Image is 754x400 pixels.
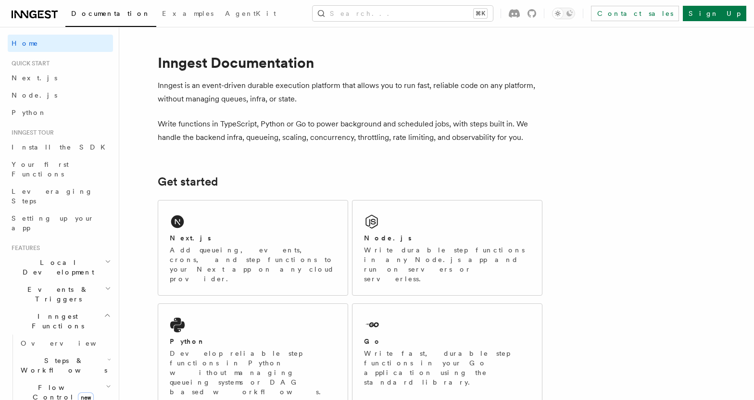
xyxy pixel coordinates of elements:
[364,245,530,284] p: Write durable step functions in any Node.js app and run on servers or serverless.
[8,129,54,137] span: Inngest tour
[158,117,542,144] p: Write functions in TypeScript, Python or Go to power background and scheduled jobs, with steps bu...
[17,335,113,352] a: Overview
[12,214,94,232] span: Setting up your app
[8,312,104,331] span: Inngest Functions
[12,161,69,178] span: Your first Functions
[8,183,113,210] a: Leveraging Steps
[170,233,211,243] h2: Next.js
[364,233,412,243] h2: Node.js
[225,10,276,17] span: AgentKit
[8,156,113,183] a: Your first Functions
[162,10,214,17] span: Examples
[474,9,487,18] kbd: ⌘K
[71,10,151,17] span: Documentation
[12,143,111,151] span: Install the SDK
[158,54,542,71] h1: Inngest Documentation
[158,200,348,296] a: Next.jsAdd queueing, events, crons, and step functions to your Next app on any cloud provider.
[21,339,120,347] span: Overview
[8,244,40,252] span: Features
[170,337,205,346] h2: Python
[17,352,113,379] button: Steps & Workflows
[8,281,113,308] button: Events & Triggers
[12,91,57,99] span: Node.js
[8,258,105,277] span: Local Development
[8,138,113,156] a: Install the SDK
[12,74,57,82] span: Next.js
[683,6,746,21] a: Sign Up
[65,3,156,27] a: Documentation
[8,285,105,304] span: Events & Triggers
[8,210,113,237] a: Setting up your app
[156,3,219,26] a: Examples
[313,6,493,21] button: Search...⌘K
[8,254,113,281] button: Local Development
[158,79,542,106] p: Inngest is an event-driven durable execution platform that allows you to run fast, reliable code ...
[591,6,679,21] a: Contact sales
[364,349,530,387] p: Write fast, durable step functions in your Go application using the standard library.
[12,187,93,205] span: Leveraging Steps
[219,3,282,26] a: AgentKit
[364,337,381,346] h2: Go
[8,60,50,67] span: Quick start
[552,8,575,19] button: Toggle dark mode
[170,245,336,284] p: Add queueing, events, crons, and step functions to your Next app on any cloud provider.
[12,109,47,116] span: Python
[8,308,113,335] button: Inngest Functions
[8,104,113,121] a: Python
[352,200,542,296] a: Node.jsWrite durable step functions in any Node.js app and run on servers or serverless.
[12,38,38,48] span: Home
[8,69,113,87] a: Next.js
[158,175,218,188] a: Get started
[8,87,113,104] a: Node.js
[170,349,336,397] p: Develop reliable step functions in Python without managing queueing systems or DAG based workflows.
[8,35,113,52] a: Home
[17,356,107,375] span: Steps & Workflows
